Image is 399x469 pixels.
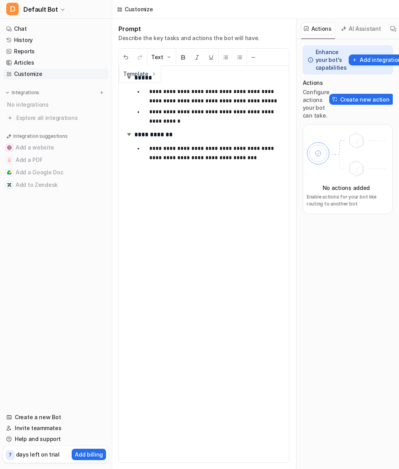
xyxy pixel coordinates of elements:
img: expand-arrow.svg [125,130,133,138]
button: Actions [301,23,335,35]
img: Add a PDF [7,158,12,162]
img: Add a website [7,145,12,150]
button: Add a Google DocAdd a Google Doc [3,166,109,179]
a: Explore all integrations [3,112,109,123]
a: History [3,35,109,46]
span: Default Bot [23,4,58,15]
p: No actions added [323,184,370,192]
p: days left on trial [16,450,60,458]
p: Add billing [75,450,103,458]
button: Add a websiteAdd a website [3,141,109,154]
p: Configure actions your bot can take. [303,88,329,119]
p: Integration suggestions [13,133,67,140]
img: Dropdown Down Arrow [166,54,172,60]
a: Customize [3,69,109,79]
img: expand menu [5,90,10,95]
button: Add to ZendeskAdd to Zendesk [3,179,109,191]
p: Enable actions for your bot like routing to another bot [307,193,386,207]
p: 7 [9,451,12,458]
button: Integrations [3,89,42,97]
div: No integrations [5,98,109,111]
span: Explore all integrations [16,112,106,124]
a: Invite teammates [3,423,109,434]
button: Italic [190,49,204,65]
div: Customize [125,5,153,13]
p: Enhance your bot's capabilities [316,48,347,72]
a: Help and support [3,434,109,444]
img: Undo [123,54,129,60]
a: Articles [3,57,109,68]
p: Integrations [12,90,39,96]
button: Redo [133,49,147,65]
img: Add a Google Doc [7,170,12,175]
img: expand-arrow.svg [125,74,133,81]
button: Create new action [329,94,394,105]
button: Add billing [72,449,106,460]
button: Add a PDFAdd a PDF [3,154,109,166]
button: Bold [176,49,190,65]
button: AI Assistant [338,23,385,35]
p: Actions [303,79,329,87]
img: menu_add.svg [99,90,104,95]
button: Undo [119,49,133,65]
a: Create a new Bot [3,412,109,423]
a: Reports [3,46,109,57]
p: Describe the key tasks and actions the bot will have. [118,34,260,42]
img: Bold [180,54,186,60]
button: Underline [204,49,218,65]
button: Text [147,49,176,65]
img: Create action [332,97,338,102]
img: Add to Zendesk [7,183,12,187]
button: ─ [247,49,260,65]
img: Italic [194,54,200,60]
button: Unordered List [219,49,233,65]
button: Ordered List [233,49,247,65]
img: Ordered List [237,54,243,60]
h1: Prompt [118,25,260,33]
a: Chat [3,23,109,34]
img: Unordered List [222,54,229,60]
img: Underline [208,54,214,60]
span: D [6,3,19,15]
button: Template [119,65,161,82]
img: explore all integrations [6,114,14,122]
img: Redo [137,54,143,60]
